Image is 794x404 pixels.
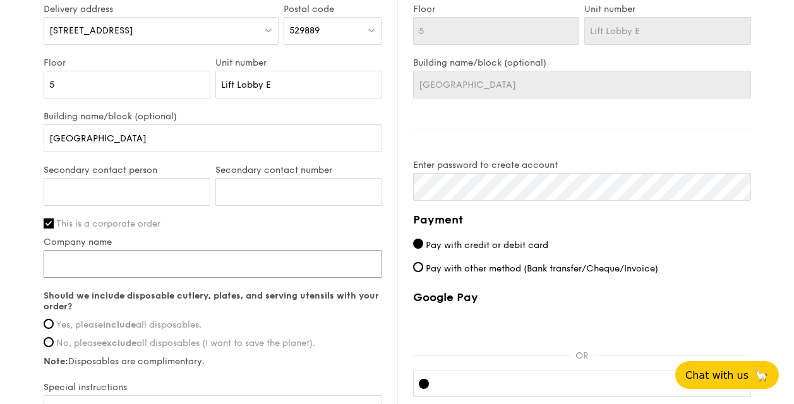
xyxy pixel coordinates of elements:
[215,57,382,68] label: Unit number
[49,25,133,36] span: [STREET_ADDRESS]
[413,312,751,340] iframe: Secure payment button frame
[413,290,751,304] label: Google Pay
[44,337,54,347] input: No, pleaseexcludeall disposables (I want to save the planet).
[367,25,376,35] img: icon-dropdown.fa26e9f9.svg
[754,368,769,383] span: 🦙
[44,4,279,15] label: Delivery address
[413,211,751,229] h4: Payment
[44,218,54,229] input: This is a corporate order
[426,240,548,251] span: Pay with credit or debit card
[570,350,593,361] p: OR
[289,25,320,36] span: 529889
[413,4,580,15] label: Floor
[102,338,136,348] strong: exclude
[56,218,160,229] span: This is a corporate order
[439,379,745,389] iframe: Secure card payment input frame
[44,356,382,367] label: Disposables are complimentary.
[413,239,423,249] input: Pay with credit or debit card
[685,369,749,381] span: Chat with us
[264,25,273,35] img: icon-dropdown.fa26e9f9.svg
[413,262,423,272] input: Pay with other method (Bank transfer/Cheque/Invoice)
[44,382,382,393] label: Special instructions
[44,111,382,122] label: Building name/block (optional)
[44,165,210,175] label: Secondary contact person
[426,263,658,274] span: Pay with other method (Bank transfer/Cheque/Invoice)
[584,4,751,15] label: Unit number
[44,237,382,247] label: Company name
[56,338,315,348] span: No, please all disposables (I want to save the planet).
[413,160,751,170] label: Enter password to create account
[44,57,210,68] label: Floor
[103,319,136,330] strong: include
[215,165,382,175] label: Secondary contact number
[56,319,202,330] span: Yes, please all disposables.
[675,361,779,389] button: Chat with us🦙
[413,57,751,68] label: Building name/block (optional)
[44,290,379,312] strong: Should we include disposable cutlery, plates, and serving utensils with your order?
[284,4,382,15] label: Postal code
[44,356,68,367] strong: Note:
[44,319,54,329] input: Yes, pleaseincludeall disposables.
